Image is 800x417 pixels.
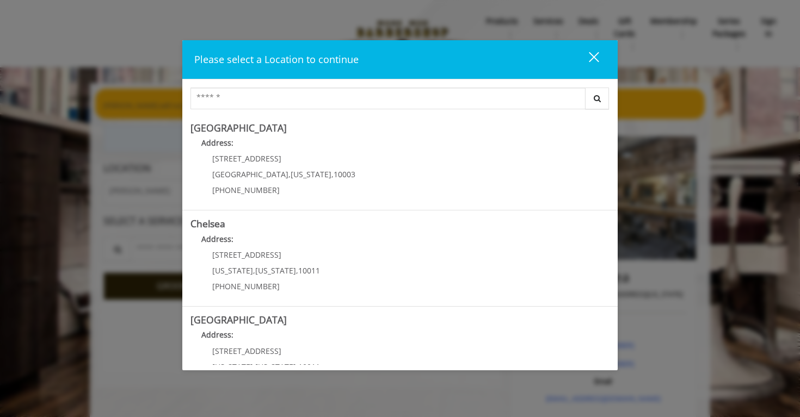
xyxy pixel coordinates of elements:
[212,281,280,291] span: [PHONE_NUMBER]
[255,362,296,372] span: [US_STATE]
[212,169,288,179] span: [GEOGRAPHIC_DATA]
[190,88,610,115] div: Center Select
[212,153,281,164] span: [STREET_ADDRESS]
[190,88,586,109] input: Search Center
[201,138,233,148] b: Address:
[212,362,253,372] span: [US_STATE]
[253,265,255,276] span: ,
[212,250,281,260] span: [STREET_ADDRESS]
[201,329,233,340] b: Address:
[190,313,287,326] b: [GEOGRAPHIC_DATA]
[296,265,298,276] span: ,
[569,48,606,71] button: close dialog
[291,169,331,179] span: [US_STATE]
[253,362,255,372] span: ,
[334,169,355,179] span: 10003
[190,217,225,230] b: Chelsea
[255,265,296,276] span: [US_STATE]
[591,95,604,102] i: Search button
[201,234,233,244] b: Address:
[331,169,334,179] span: ,
[298,265,320,276] span: 10011
[212,265,253,276] span: [US_STATE]
[194,53,359,66] span: Please select a Location to continue
[576,51,598,67] div: close dialog
[288,169,291,179] span: ,
[190,121,287,134] b: [GEOGRAPHIC_DATA]
[212,346,281,356] span: [STREET_ADDRESS]
[212,185,280,195] span: [PHONE_NUMBER]
[296,362,298,372] span: ,
[298,362,320,372] span: 10011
